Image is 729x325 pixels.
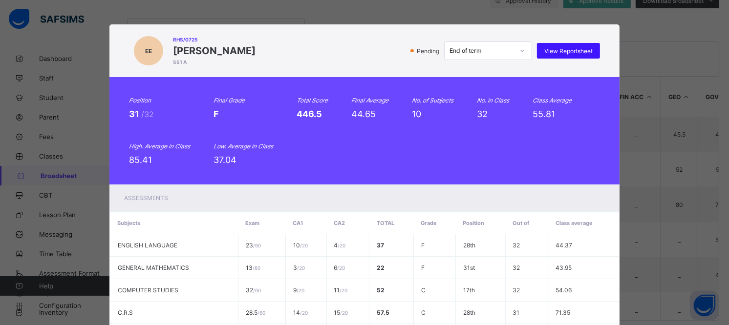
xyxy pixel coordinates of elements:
[421,242,425,249] span: F
[377,242,384,249] span: 37
[338,243,346,248] span: / 20
[416,47,442,55] span: Pending
[293,242,308,249] span: 10
[533,109,555,119] span: 55.81
[421,264,425,271] span: F
[533,97,572,104] i: Class Average
[214,155,236,165] span: 37.04
[477,97,509,104] i: No. in Class
[463,309,475,316] span: 28th
[450,47,514,55] div: End of term
[556,309,570,316] span: 71.35
[544,47,593,55] span: View Reportsheet
[421,220,437,226] span: Grade
[334,286,348,294] span: 11
[334,220,345,226] span: CA2
[421,286,426,294] span: C
[293,286,304,294] span: 9
[173,45,256,57] span: [PERSON_NAME]
[377,220,394,226] span: Total
[556,264,572,271] span: 43.95
[124,194,168,202] span: Assessments
[293,220,303,226] span: CA1
[341,310,348,316] span: / 20
[334,264,345,271] span: 6
[412,97,453,104] i: No. of Subjects
[129,142,190,150] i: High. Average in Class
[214,142,273,150] i: Low. Average in Class
[118,309,133,316] span: C.R.S
[340,287,348,293] span: / 20
[118,286,178,294] span: COMPUTER STUDIES
[463,264,475,271] span: 31st
[253,243,261,248] span: / 60
[556,286,572,294] span: 54.06
[513,286,520,294] span: 32
[556,242,572,249] span: 44.37
[214,97,245,104] i: Final Grade
[129,109,141,119] span: 31
[421,309,426,316] span: C
[173,37,256,42] span: RHS/0725
[117,220,140,226] span: Subjects
[351,109,376,119] span: 44.65
[293,264,305,271] span: 3
[173,59,256,65] span: SS1 A
[377,264,385,271] span: 22
[334,242,346,249] span: 4
[351,97,388,104] i: Final Average
[257,310,265,316] span: / 60
[246,286,261,294] span: 32
[463,242,475,249] span: 28th
[377,286,385,294] span: 52
[412,109,421,119] span: 10
[145,47,152,55] span: EE
[253,287,261,293] span: / 60
[338,265,345,271] span: / 20
[377,309,389,316] span: 57.5
[300,243,308,248] span: / 20
[129,155,152,165] span: 85.41
[297,265,305,271] span: / 20
[141,109,154,119] span: /32
[463,220,485,226] span: Position
[118,264,189,271] span: GENERAL MATHEMATICS
[300,310,308,316] span: / 20
[297,109,322,119] span: 446.5
[245,220,259,226] span: Exam
[556,220,593,226] span: Class average
[246,309,265,316] span: 28.5
[513,309,520,316] span: 31
[513,220,529,226] span: Out of
[297,287,304,293] span: / 20
[118,242,177,249] span: ENGLISH LANGUAGE
[253,265,260,271] span: / 60
[293,309,308,316] span: 14
[246,264,260,271] span: 13
[463,286,475,294] span: 17th
[513,242,520,249] span: 32
[246,242,261,249] span: 23
[334,309,348,316] span: 15
[477,109,488,119] span: 32
[129,97,151,104] i: Position
[297,97,328,104] i: Total Score
[214,109,219,119] span: F
[513,264,520,271] span: 32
